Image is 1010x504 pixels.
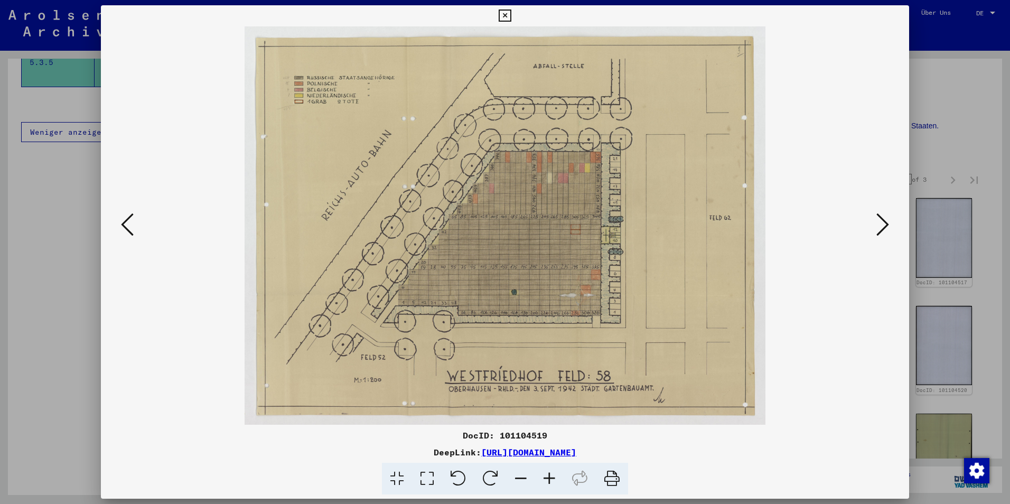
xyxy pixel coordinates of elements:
[964,458,989,483] img: Zustimmung ändern
[101,446,909,459] div: DeepLink:
[101,429,909,442] div: DocID: 101104519
[137,26,873,425] img: 001.jpg
[481,447,576,458] a: [URL][DOMAIN_NAME]
[964,458,989,483] div: Zustimmung ändern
